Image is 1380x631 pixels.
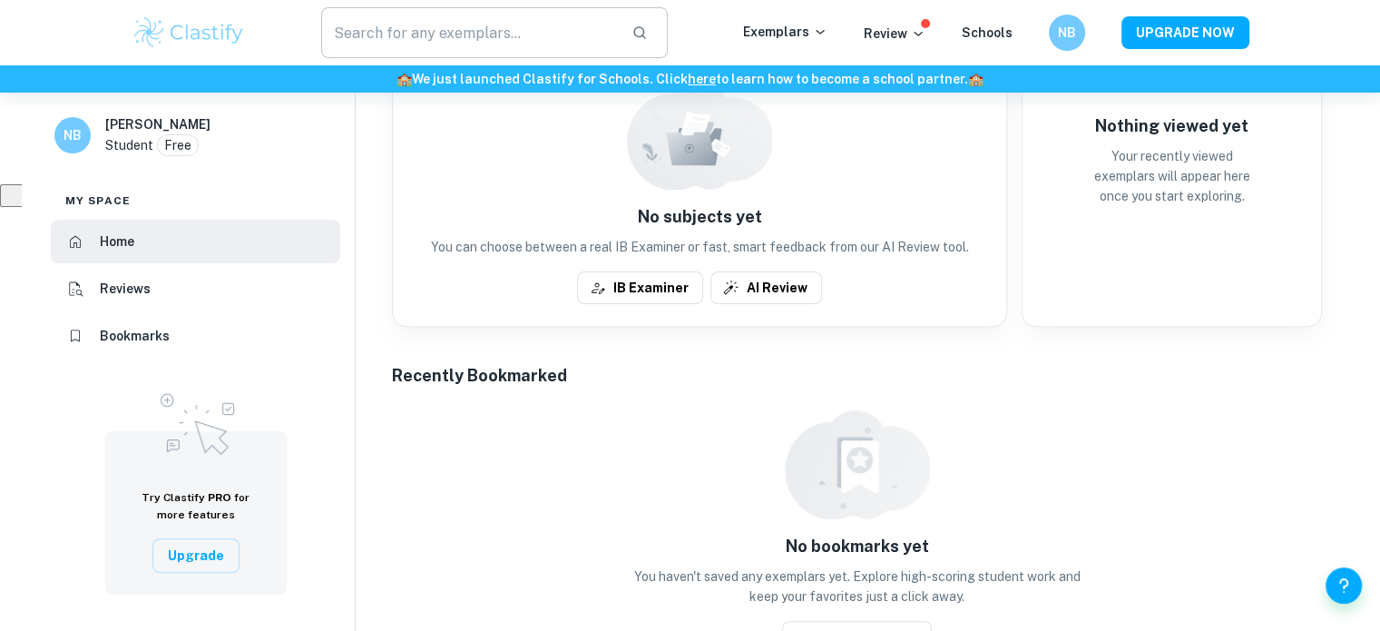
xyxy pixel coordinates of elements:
img: Upgrade to Pro [151,382,241,460]
h6: Try Clastify for more features [127,489,265,524]
button: IB Examiner [577,271,703,304]
img: Clastify logo [132,15,247,51]
p: Student [105,135,153,155]
a: here [688,72,716,86]
p: Exemplars [743,22,827,42]
p: You can choose between a real IB Examiner or fast, smart feedback from our AI Review tool. [400,237,999,257]
span: 🏫 [396,72,412,86]
p: Your recently viewed exemplars will appear here once you start exploring. [1081,146,1263,206]
h6: NB [63,125,83,145]
h6: We just launched Clastify for Schools. Click to learn how to become a school partner. [4,69,1376,89]
a: Schools [962,25,1013,40]
p: You haven't saved any exemplars yet. Explore high-scoring student work and keep your favorites ju... [631,567,1084,606]
input: Search for any exemplars... [321,7,618,58]
button: UPGRADE NOW [1121,16,1249,49]
h6: Home [100,232,134,251]
p: Free [164,135,191,155]
h6: NB [1056,23,1077,43]
button: AI Review [710,271,822,304]
span: PRO [208,491,231,504]
button: Help and Feedback [1326,567,1362,604]
p: Review [864,24,925,44]
h6: Bookmarks [100,326,170,346]
h6: No bookmarks yet [786,534,929,559]
a: Reviews [51,267,340,311]
h6: Reviews [100,279,151,299]
h6: [PERSON_NAME] [105,114,210,134]
span: 🏫 [968,72,984,86]
a: Bookmarks [51,314,340,358]
button: NB [1049,15,1085,51]
h6: Nothing viewed yet [1081,113,1263,139]
a: Home [51,220,340,263]
h6: No subjects yet [400,204,999,230]
button: Upgrade [152,538,240,573]
h6: Recently Bookmarked [392,363,567,389]
span: My space [65,192,131,209]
